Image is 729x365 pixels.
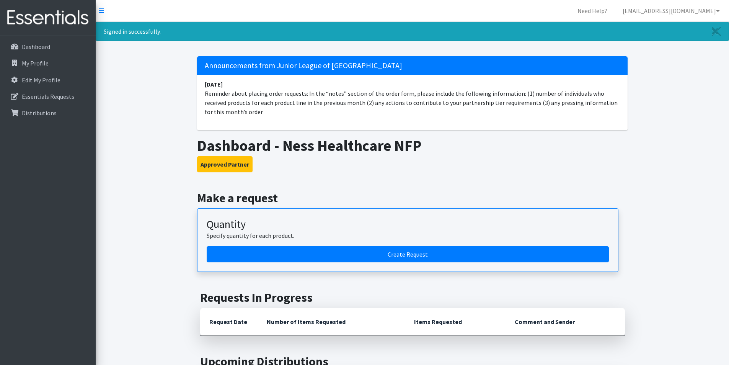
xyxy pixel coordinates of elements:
[197,75,628,121] li: Reminder about placing order requests: In the “notes” section of the order form, please include t...
[197,191,628,205] h2: Make a request
[207,231,609,240] p: Specify quantity for each product.
[258,308,405,336] th: Number of Items Requested
[197,156,253,172] button: Approved Partner
[22,76,60,84] p: Edit My Profile
[22,59,49,67] p: My Profile
[3,56,93,71] a: My Profile
[207,218,609,231] h3: Quantity
[616,3,726,18] a: [EMAIL_ADDRESS][DOMAIN_NAME]
[197,136,628,155] h1: Dashboard - Ness Healthcare NFP
[405,308,506,336] th: Items Requested
[197,56,628,75] h5: Announcements from Junior League of [GEOGRAPHIC_DATA]
[3,105,93,121] a: Distributions
[3,39,93,54] a: Dashboard
[3,72,93,88] a: Edit My Profile
[704,22,729,41] a: Close
[96,22,729,41] div: Signed in successfully.
[506,308,625,336] th: Comment and Sender
[205,80,223,88] strong: [DATE]
[200,290,625,305] h2: Requests In Progress
[3,5,93,31] img: HumanEssentials
[22,109,57,117] p: Distributions
[3,89,93,104] a: Essentials Requests
[571,3,613,18] a: Need Help?
[207,246,609,262] a: Create a request by quantity
[22,93,74,100] p: Essentials Requests
[22,43,50,51] p: Dashboard
[200,308,258,336] th: Request Date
